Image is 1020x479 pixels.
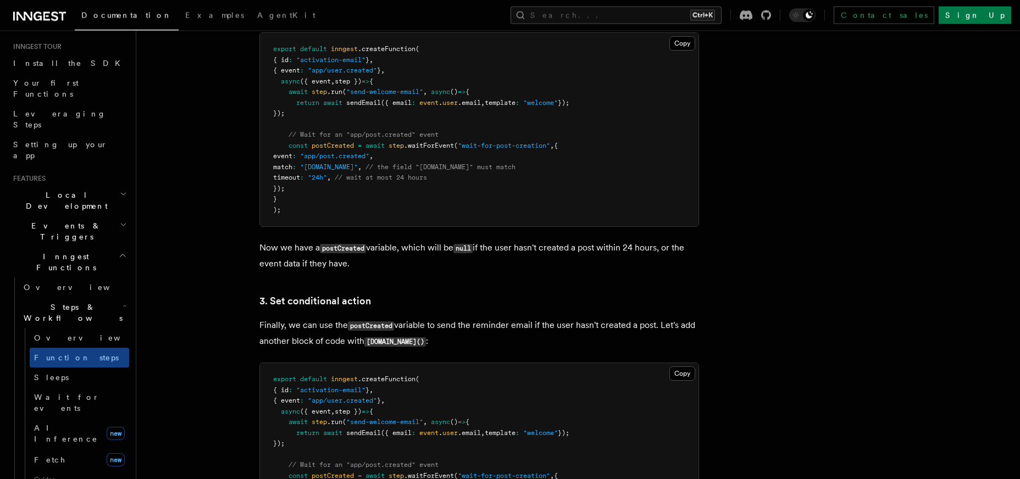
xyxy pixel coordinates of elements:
span: { [465,88,469,96]
span: }); [558,429,569,437]
span: . [439,99,442,107]
span: : [292,152,296,160]
span: , [381,397,385,404]
span: , [331,408,335,415]
span: step [389,142,404,149]
span: .createFunction [358,45,415,53]
span: user [442,429,458,437]
span: Local Development [9,190,120,211]
span: Overview [24,283,137,292]
span: inngest [331,45,358,53]
span: await [289,88,308,96]
span: , [369,152,373,160]
a: 3. Set conditional action [259,293,371,309]
span: step }) [335,77,362,85]
span: { event [273,397,300,404]
span: ); [273,206,281,214]
span: step [312,88,327,96]
span: // the field "[DOMAIN_NAME]" must match [365,163,515,171]
span: , [550,142,554,149]
a: Sign Up [939,7,1011,24]
span: Function steps [34,353,119,362]
span: } [365,56,369,64]
button: Copy [669,366,695,381]
span: AI Inference [34,424,98,443]
span: { [465,418,469,426]
span: async [431,418,450,426]
a: Examples [179,3,251,30]
span: postCreated [312,142,354,149]
span: }); [273,185,285,192]
span: : [289,386,292,394]
span: : [292,163,296,171]
span: user [442,99,458,107]
span: .waitForEvent [404,142,454,149]
span: Documentation [81,11,172,20]
span: template [485,429,515,437]
span: Sleeps [34,373,69,382]
span: }); [558,99,569,107]
span: ( [454,142,458,149]
a: Your first Functions [9,73,129,104]
span: : [289,56,292,64]
span: } [377,66,381,74]
p: Finally, we can use the variable to send the reminder email if the user hasn't created a post. Le... [259,318,699,349]
span: "app/post.created" [300,152,369,160]
span: inngest [331,375,358,383]
span: "send-welcome-email" [346,418,423,426]
span: .email [458,99,481,107]
kbd: Ctrl+K [690,10,715,21]
a: Overview [30,328,129,348]
span: event [419,429,439,437]
span: , [331,77,335,85]
span: () [450,88,458,96]
span: "app/user.created" [308,397,377,404]
a: Wait for events [30,387,129,418]
span: event [419,99,439,107]
a: Setting up your app [9,135,129,165]
span: : [300,174,304,181]
span: ( [342,418,346,426]
span: sendEmail [346,429,381,437]
a: Documentation [75,3,179,31]
button: Events & Triggers [9,216,129,247]
span: : [412,429,415,437]
span: : [515,99,519,107]
span: "24h" [308,174,327,181]
span: .createFunction [358,375,415,383]
code: postCreated [320,244,366,253]
span: : [300,66,304,74]
a: Function steps [30,348,129,367]
span: Events & Triggers [9,220,120,242]
span: , [369,386,373,394]
span: ({ email [381,429,412,437]
span: }); [273,109,285,117]
a: Contact sales [834,7,934,24]
button: Toggle dark mode [789,9,816,22]
code: [DOMAIN_NAME]() [364,337,426,347]
span: timeout [273,174,300,181]
span: "wait-for-post-creation" [458,142,550,149]
span: async [431,88,450,96]
span: } [365,386,369,394]
span: { id [273,56,289,64]
span: Examples [185,11,244,20]
span: sendEmail [346,99,381,107]
span: Overview [34,333,147,342]
span: async [281,77,300,85]
button: Search...Ctrl+K [511,7,722,24]
span: ({ event [300,77,331,85]
span: Fetch [34,455,66,464]
span: Install the SDK [13,59,127,68]
span: new [107,427,125,440]
span: Leveraging Steps [13,109,106,129]
span: }); [273,439,285,447]
button: Copy [669,36,695,51]
span: "welcome" [523,99,558,107]
span: async [281,408,300,415]
span: { id [273,386,289,394]
span: await [289,418,308,426]
a: Leveraging Steps [9,104,129,135]
span: Setting up your app [13,140,108,160]
span: await [323,99,342,107]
